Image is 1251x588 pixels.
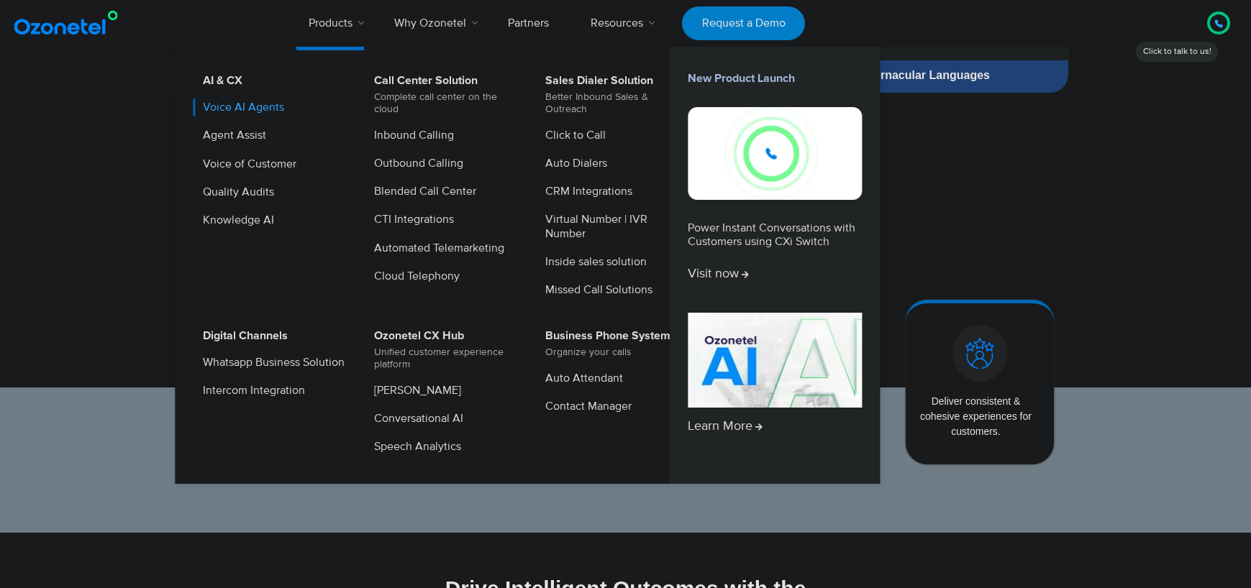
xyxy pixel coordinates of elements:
a: Ozonetel CX HubUnified customer experience platform [365,327,518,373]
a: Inside sales solution [536,253,649,271]
a: Learn More [688,313,862,459]
img: AI [688,313,862,408]
a: Call Center SolutionComplete call center on the cloud [365,72,518,118]
a: Blended Call Center [365,183,478,201]
a: Speech Analytics [365,438,463,456]
a: Agent Assist [194,127,268,144]
img: New-Project-17.png [688,107,862,199]
a: Intercom Integration [194,382,307,400]
a: New Product LaunchPower Instant Conversations with Customers using CXi SwitchVisit now [688,72,862,307]
a: Missed Call Solutions [536,281,655,299]
a: Auto Attendant [536,369,625,387]
a: [PERSON_NAME] [365,382,463,400]
a: Inbound Calling [365,127,456,144]
a: Quality Audits [194,183,276,201]
a: Request a Demo [682,6,805,40]
span: Complete call center on the cloud [374,91,516,116]
span: Visit now [688,267,749,282]
a: Virtual Number | IVR Number [536,211,689,242]
a: Outbound Calling [365,155,465,173]
a: Digital Channels [194,327,290,345]
a: Knowledge AI [194,211,276,229]
a: Voice AI Agents [194,98,286,116]
a: Business Phone SystemOrganize your calls [536,327,673,361]
a: Cloud Telephony [365,267,462,285]
a: Conversational AI [365,410,465,428]
a: Contact Manager [536,398,634,415]
a: Voice of Customer [194,155,299,173]
a: Sales Dialer SolutionBetter Inbound Sales & Outreach [536,72,689,118]
a: Auto Dialers [536,155,609,173]
a: CTI Integrations [365,211,456,229]
a: Automated Telemarketing [365,239,506,257]
span: Unified customer experience platform [374,346,516,371]
span: Organize your calls [545,346,670,359]
div: Deliver consistent & cohesive experiences for customers. [913,394,1040,439]
span: Learn More [688,419,763,435]
a: AI & CX [194,72,245,90]
a: CRM Integrations [536,183,634,201]
a: Click to Call [536,127,608,144]
span: Better Inbound Sales & Outreach [545,91,687,116]
a: Whatsapp Business Solution [194,354,347,372]
div: 24 Vernacular Languages [780,70,1060,81]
